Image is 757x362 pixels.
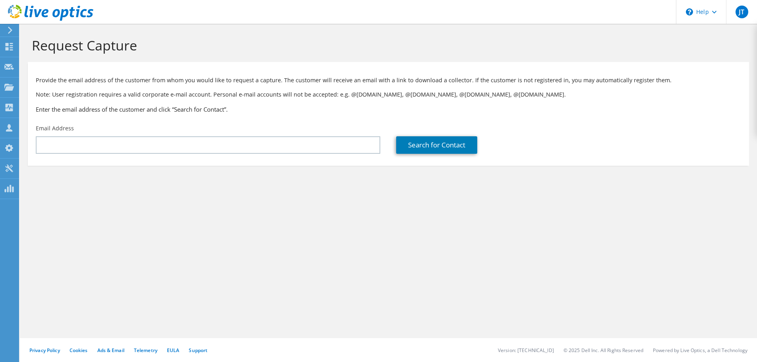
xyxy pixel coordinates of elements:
[36,124,74,132] label: Email Address
[189,347,207,354] a: Support
[653,347,747,354] li: Powered by Live Optics, a Dell Technology
[36,76,741,85] p: Provide the email address of the customer from whom you would like to request a capture. The cust...
[686,8,693,15] svg: \n
[134,347,157,354] a: Telemetry
[498,347,554,354] li: Version: [TECHNICAL_ID]
[736,6,748,18] span: JT
[29,347,60,354] a: Privacy Policy
[563,347,643,354] li: © 2025 Dell Inc. All Rights Reserved
[32,37,741,54] h1: Request Capture
[396,136,477,154] a: Search for Contact
[36,90,741,99] p: Note: User registration requires a valid corporate e-mail account. Personal e-mail accounts will ...
[97,347,124,354] a: Ads & Email
[70,347,88,354] a: Cookies
[36,105,741,114] h3: Enter the email address of the customer and click “Search for Contact”.
[167,347,179,354] a: EULA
